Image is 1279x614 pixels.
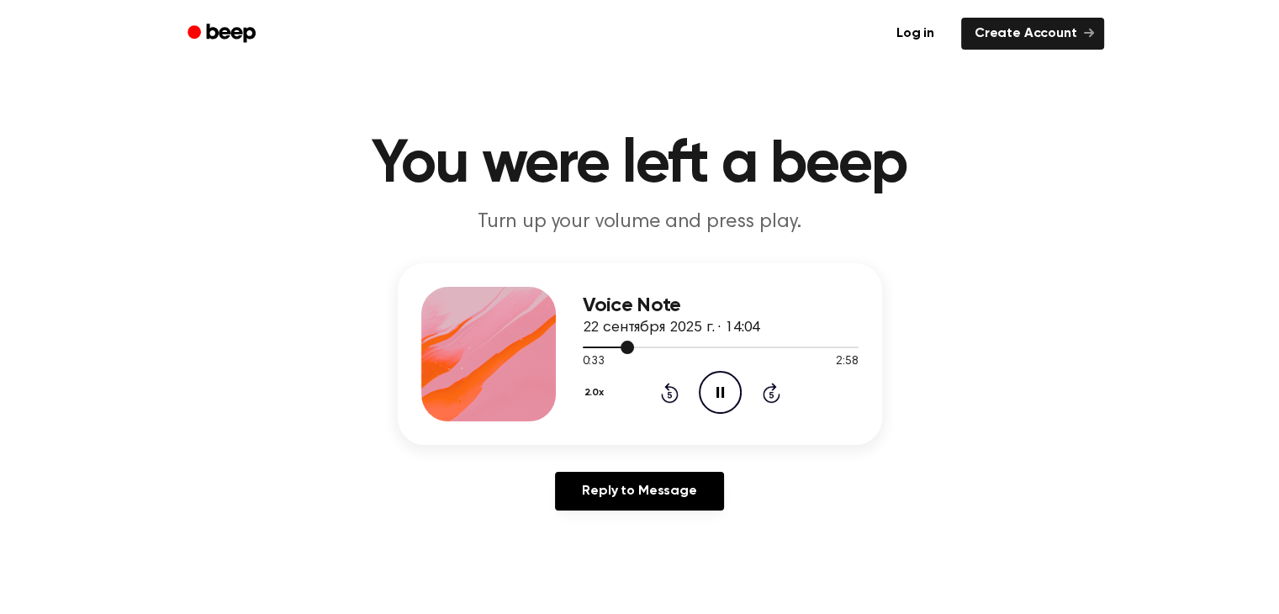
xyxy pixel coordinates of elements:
a: Create Account [961,18,1104,50]
h3: Voice Note [583,294,859,317]
span: 2:58 [836,353,858,371]
a: Reply to Message [555,472,723,511]
a: Log in [880,14,951,53]
span: 0:33 [583,353,605,371]
p: Turn up your volume and press play. [317,209,963,236]
a: Beep [176,18,271,50]
span: 22 сентября 2025 г. · 14:04 [583,320,761,336]
button: 2.0x [583,378,610,407]
h1: You were left a beep [209,135,1070,195]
